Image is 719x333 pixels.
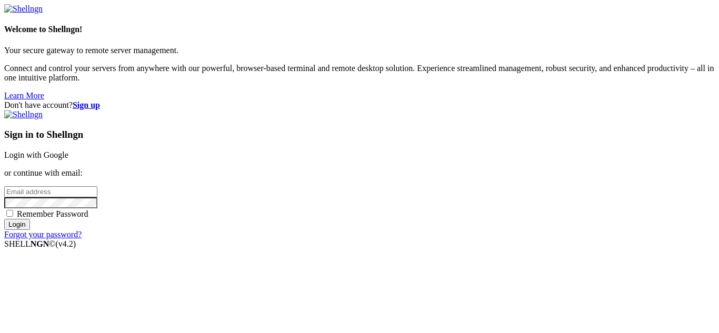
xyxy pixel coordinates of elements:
[4,239,76,248] span: SHELL ©
[4,25,715,34] h4: Welcome to Shellngn!
[4,186,97,197] input: Email address
[4,230,82,239] a: Forgot your password?
[4,129,715,140] h3: Sign in to Shellngn
[4,91,44,100] a: Learn More
[4,4,43,14] img: Shellngn
[31,239,49,248] b: NGN
[17,209,88,218] span: Remember Password
[4,168,715,178] p: or continue with email:
[6,210,13,217] input: Remember Password
[4,64,715,83] p: Connect and control your servers from anywhere with our powerful, browser-based terminal and remo...
[4,100,715,110] div: Don't have account?
[56,239,76,248] span: 4.2.0
[4,219,30,230] input: Login
[4,110,43,119] img: Shellngn
[4,46,715,55] p: Your secure gateway to remote server management.
[4,150,68,159] a: Login with Google
[73,100,100,109] a: Sign up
